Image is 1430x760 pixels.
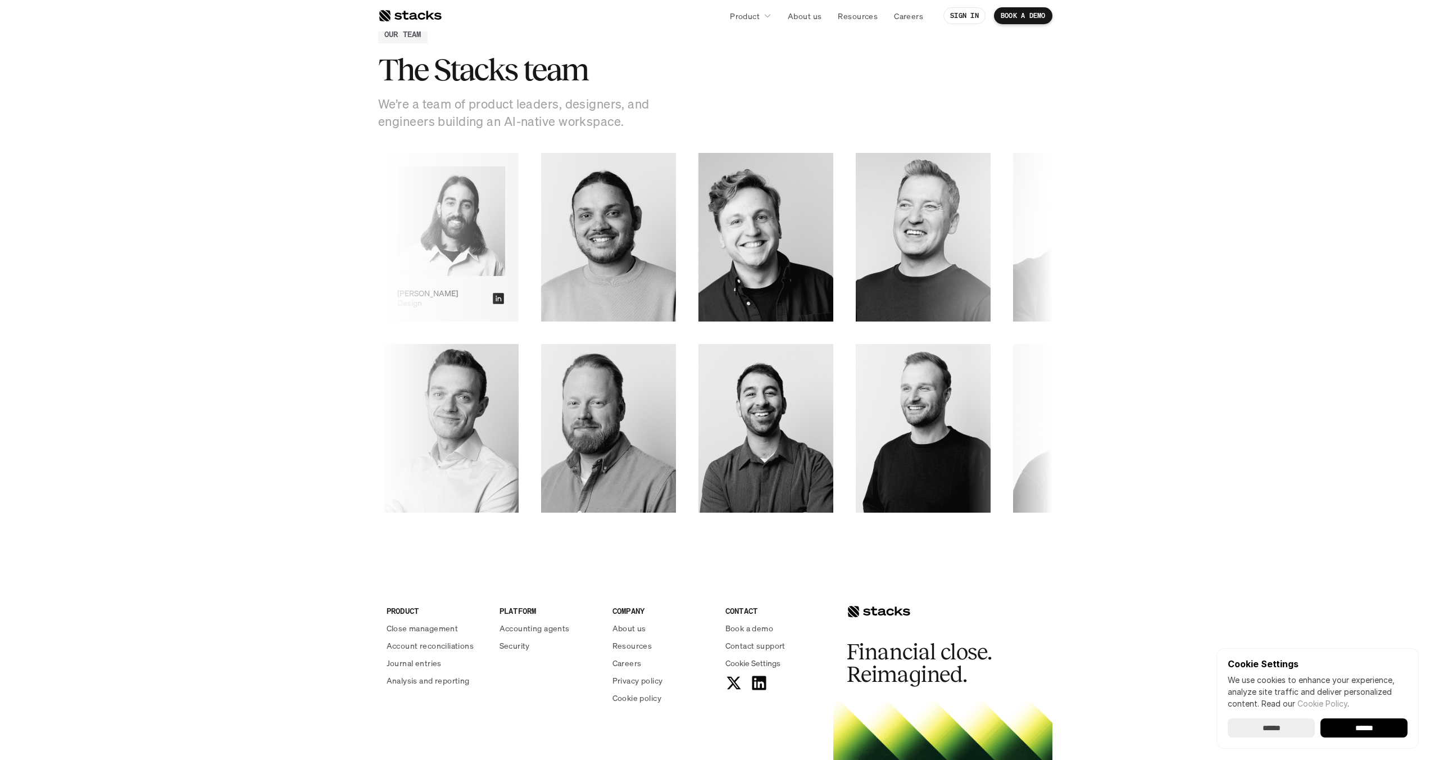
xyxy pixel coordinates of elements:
[838,10,878,22] p: Resources
[1297,699,1347,708] a: Cookie Policy
[384,28,421,40] h2: OUR TEAM
[612,657,712,669] a: Careers
[378,96,659,130] p: We’re a team of product leaders, designers, and engineers building an AI-native workspace.
[788,10,821,22] p: About us
[387,622,486,634] a: Close management
[725,605,825,617] p: CONTACT
[387,622,458,634] p: Close management
[612,605,712,617] p: COMPANY
[725,657,780,669] span: Cookie Settings
[339,289,400,298] p: [PERSON_NAME]
[387,640,474,652] p: Account reconciliations
[847,641,1015,686] h2: Financial close. Reimagined.
[725,640,786,652] p: Contact support
[612,657,642,669] p: Careers
[387,675,470,686] p: Analysis and reporting
[781,6,828,26] a: About us
[725,640,825,652] a: Contact support
[1261,699,1349,708] span: Read our .
[500,640,530,652] p: Security
[831,6,884,26] a: Resources
[387,657,442,669] p: Journal entries
[725,657,780,669] button: Cookie Trigger
[612,622,712,634] a: About us
[730,10,760,22] p: Product
[387,640,486,652] a: Account reconciliations
[612,675,712,686] a: Privacy policy
[612,692,661,704] p: Cookie policy
[725,622,774,634] p: Book a demo
[725,622,825,634] a: Book a demo
[500,622,599,634] a: Accounting agents
[612,675,663,686] p: Privacy policy
[894,10,923,22] p: Careers
[612,622,646,634] p: About us
[887,6,930,26] a: Careers
[612,640,712,652] a: Resources
[500,622,570,634] p: Accounting agents
[994,7,1052,24] a: BOOK A DEMO
[500,640,599,652] a: Security
[950,12,979,20] p: SIGN IN
[612,692,712,704] a: Cookie policy
[1001,12,1046,20] p: BOOK A DEMO
[612,640,652,652] p: Resources
[943,7,986,24] a: SIGN IN
[387,675,486,686] a: Analysis and reporting
[387,657,486,669] a: Journal entries
[387,605,486,617] p: PRODUCT
[378,52,715,87] h2: The Stacks team
[1228,674,1408,709] p: We use cookies to enhance your experience, analyze site traffic and deliver personalized content.
[1228,659,1408,668] p: Cookie Settings
[500,605,599,617] p: PLATFORM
